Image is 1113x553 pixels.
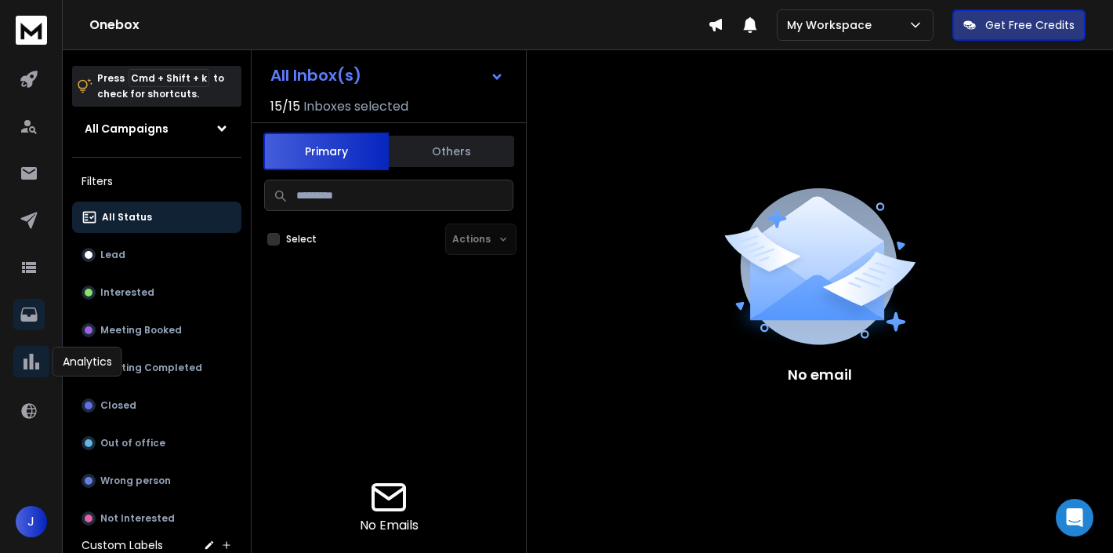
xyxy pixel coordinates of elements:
button: All Inbox(s) [258,60,517,91]
img: logo [16,16,47,45]
h3: Custom Labels [82,537,163,553]
p: Lead [100,249,125,261]
p: Out of office [100,437,165,449]
button: J [16,506,47,537]
button: Primary [263,133,389,170]
label: Select [286,233,317,246]
button: Others [389,134,514,169]
p: Wrong person [100,475,171,487]
button: All Campaigns [72,113,241,144]
div: Open Intercom Messenger [1056,499,1093,537]
button: Lead [72,239,241,271]
p: Interested [100,286,154,299]
h1: All Campaigns [85,121,169,136]
button: Meeting Completed [72,352,241,384]
p: Press to check for shortcuts. [97,71,224,102]
button: Closed [72,390,241,421]
h1: All Inbox(s) [270,67,361,83]
p: Not Interested [100,512,175,525]
p: Closed [100,399,136,412]
p: No email [788,364,852,386]
button: Interested [72,277,241,308]
span: Cmd + Shift + k [129,69,209,87]
h3: Inboxes selected [303,97,408,116]
p: My Workspace [787,17,878,33]
p: Meeting Booked [100,324,182,337]
p: Meeting Completed [100,362,202,374]
h3: Filters [72,170,241,192]
button: Not Interested [72,503,241,534]
p: Get Free Credits [985,17,1075,33]
button: Out of office [72,427,241,459]
h1: Onebox [89,16,708,35]
button: Wrong person [72,465,241,497]
div: Analytics [53,347,122,377]
button: All Status [72,202,241,233]
p: No Emails [360,516,419,535]
p: All Status [102,211,152,224]
span: 15 / 15 [270,97,300,116]
button: Meeting Booked [72,315,241,346]
button: Get Free Credits [952,9,1086,41]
